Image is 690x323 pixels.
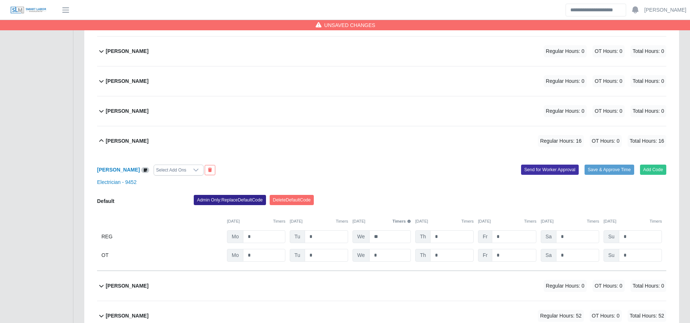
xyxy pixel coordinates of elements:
[544,45,587,57] span: Regular Hours: 0
[604,218,662,224] div: [DATE]
[101,249,223,262] div: OT
[587,218,599,224] button: Timers
[270,195,314,205] button: DeleteDefaultCode
[640,165,667,175] button: Add Code
[273,218,285,224] button: Timers
[478,230,492,243] span: Fr
[478,218,536,224] div: [DATE]
[415,230,431,243] span: Th
[541,218,599,224] div: [DATE]
[352,230,370,243] span: We
[593,105,625,117] span: OT Hours: 0
[415,218,474,224] div: [DATE]
[141,167,149,173] a: View/Edit Notes
[97,96,666,126] button: [PERSON_NAME] Regular Hours: 0 OT Hours: 0 Total Hours: 0
[478,249,492,262] span: Fr
[336,218,348,224] button: Timers
[106,312,149,320] b: [PERSON_NAME]
[649,218,662,224] button: Timers
[106,137,149,145] b: [PERSON_NAME]
[352,218,411,224] div: [DATE]
[604,249,619,262] span: Su
[644,6,686,14] a: [PERSON_NAME]
[106,107,149,115] b: [PERSON_NAME]
[566,4,626,16] input: Search
[227,230,243,243] span: Mo
[628,135,666,147] span: Total Hours: 16
[97,36,666,66] button: [PERSON_NAME] Regular Hours: 0 OT Hours: 0 Total Hours: 0
[544,105,587,117] span: Regular Hours: 0
[544,280,587,292] span: Regular Hours: 0
[290,230,305,243] span: Tu
[604,230,619,243] span: Su
[194,195,266,205] button: Admin Only:ReplaceDefaultCode
[521,165,579,175] button: Send for Worker Approval
[97,179,136,185] a: Electrician - 9452
[393,218,411,224] button: Timers
[631,105,666,117] span: Total Hours: 0
[585,165,634,175] button: Save & Approve Time
[106,282,149,290] b: [PERSON_NAME]
[590,310,622,322] span: OT Hours: 0
[628,310,666,322] span: Total Hours: 52
[10,6,47,14] img: SLM Logo
[324,22,375,29] span: Unsaved Changes
[593,45,625,57] span: OT Hours: 0
[97,167,140,173] a: [PERSON_NAME]
[97,66,666,96] button: [PERSON_NAME] Regular Hours: 0 OT Hours: 0 Total Hours: 0
[290,249,305,262] span: Tu
[101,230,223,243] div: REG
[593,75,625,87] span: OT Hours: 0
[154,165,189,175] div: Select Add Ons
[541,230,556,243] span: Sa
[227,218,285,224] div: [DATE]
[538,310,584,322] span: Regular Hours: 52
[631,75,666,87] span: Total Hours: 0
[352,249,370,262] span: We
[524,218,536,224] button: Timers
[97,271,666,301] button: [PERSON_NAME] Regular Hours: 0 OT Hours: 0 Total Hours: 0
[97,198,114,204] b: Default
[106,77,149,85] b: [PERSON_NAME]
[544,75,587,87] span: Regular Hours: 0
[461,218,474,224] button: Timers
[227,249,243,262] span: Mo
[205,165,215,175] button: End Worker & Remove from the Timesheet
[541,249,556,262] span: Sa
[97,126,666,156] button: [PERSON_NAME] Regular Hours: 16 OT Hours: 0 Total Hours: 16
[415,249,431,262] span: Th
[593,280,625,292] span: OT Hours: 0
[590,135,622,147] span: OT Hours: 0
[631,280,666,292] span: Total Hours: 0
[538,135,584,147] span: Regular Hours: 16
[290,218,348,224] div: [DATE]
[106,47,149,55] b: [PERSON_NAME]
[631,45,666,57] span: Total Hours: 0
